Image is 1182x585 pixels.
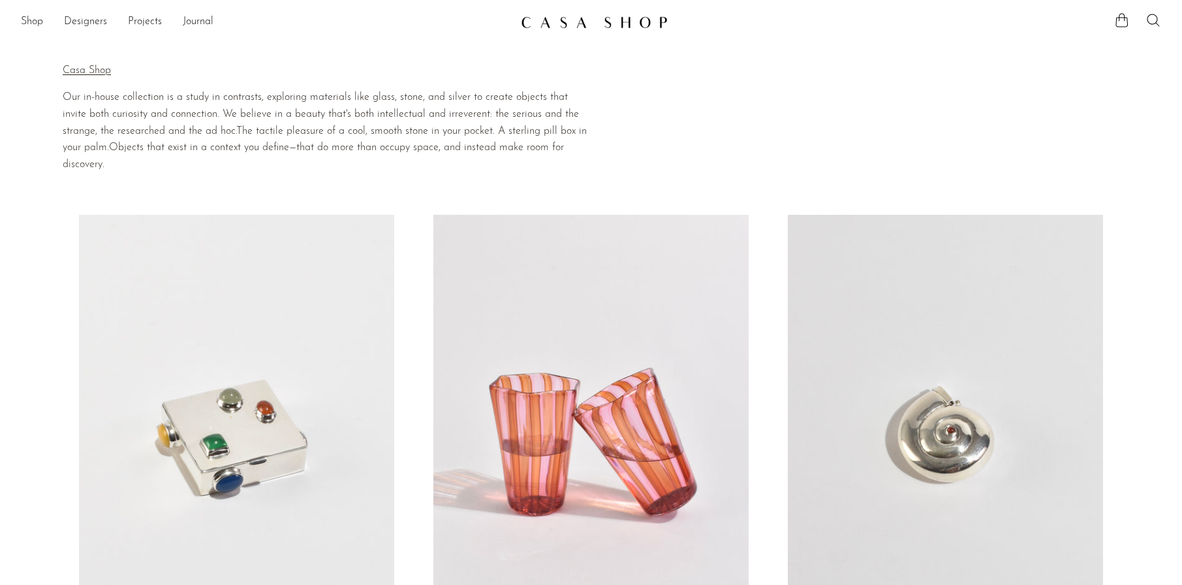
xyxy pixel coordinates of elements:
[109,142,273,153] span: Objects that exist in a context you de
[63,92,579,136] span: Our in-house collection is a study in contrasts, exploring materials like glass, stone, and silve...
[21,11,510,33] nav: Desktop navigation
[128,14,162,31] a: Projects
[63,142,564,170] span: ne—that do more than occupy space, and instead make room for discovery.
[63,89,595,173] div: Page 4
[63,63,595,80] p: Casa Shop
[236,126,247,136] span: Th
[183,14,213,31] a: Journal
[21,14,43,31] a: Shop
[64,14,107,31] a: Designers
[63,126,587,153] span: e tactile pleasure of a cool, smooth stone in your pocket. A sterling pill box in your palm.
[21,11,510,33] ul: NEW HEADER MENU
[273,142,279,153] span: fi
